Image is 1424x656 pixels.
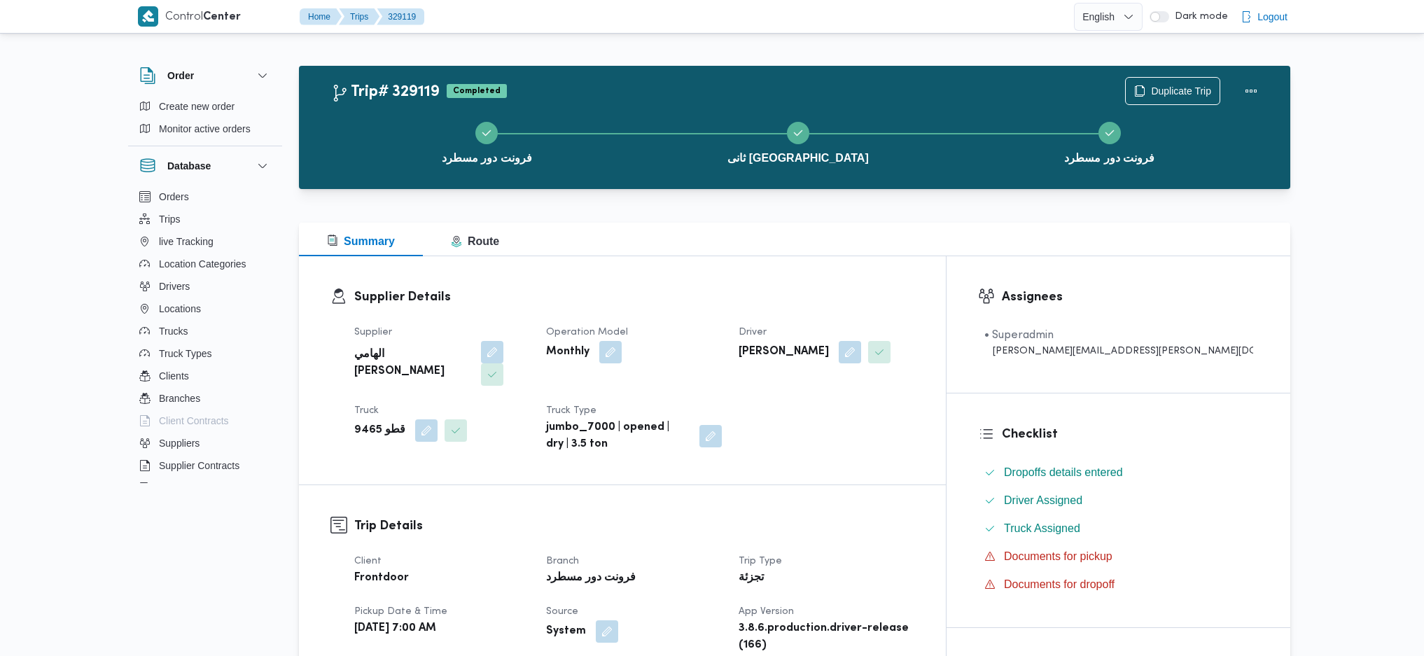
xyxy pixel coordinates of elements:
[339,8,379,25] button: Trips
[159,390,200,407] span: Branches
[1004,466,1123,478] span: Dropoffs details entered
[134,118,277,140] button: Monitor active orders
[134,342,277,365] button: Truck Types
[354,406,379,415] span: Truck
[1002,288,1259,307] h3: Assignees
[739,570,764,587] b: تجزئة
[1004,550,1112,562] span: Documents for pickup
[481,127,492,139] svg: Step 1 is complete
[134,432,277,454] button: Suppliers
[793,127,804,139] svg: Step 2 is complete
[159,211,181,228] span: Trips
[159,457,239,474] span: Supplier Contracts
[1125,77,1220,105] button: Duplicate Trip
[331,105,643,178] button: فرونت دور مسطرد
[354,347,471,380] b: الهامي [PERSON_NAME]
[134,298,277,320] button: Locations
[546,623,586,640] b: System
[442,150,532,167] span: فرونت دور مسطرد
[203,12,241,22] b: Center
[1237,77,1265,105] button: Actions
[134,186,277,208] button: Orders
[546,328,628,337] span: Operation Model
[1004,578,1115,590] span: Documents for dropoff
[327,235,395,247] span: Summary
[377,8,424,25] button: 329119
[984,327,1253,358] span: • Superadmin mohamed.nabil@illa.com.eg
[134,454,277,477] button: Supplier Contracts
[159,120,251,137] span: Monitor active orders
[159,368,189,384] span: Clients
[331,83,440,102] h2: Trip# 329119
[453,87,501,95] b: Completed
[1004,494,1082,506] span: Driver Assigned
[134,253,277,275] button: Location Categories
[159,188,189,205] span: Orders
[546,557,579,566] span: Branch
[451,235,499,247] span: Route
[159,412,229,429] span: Client Contracts
[159,323,188,340] span: Trucks
[134,477,277,499] button: Devices
[979,517,1259,540] button: Truck Assigned
[159,345,211,362] span: Truck Types
[979,545,1259,568] button: Documents for pickup
[984,344,1253,358] div: [PERSON_NAME][EMAIL_ADDRESS][PERSON_NAME][DOMAIN_NAME]
[159,480,194,496] span: Devices
[1004,576,1115,593] span: Documents for dropoff
[1151,83,1211,99] span: Duplicate Trip
[134,275,277,298] button: Drivers
[134,365,277,387] button: Clients
[1004,520,1080,537] span: Truck Assigned
[739,620,911,654] b: 3.8.6.production.driver-release (166)
[739,557,782,566] span: Trip Type
[546,406,596,415] span: Truck Type
[159,278,190,295] span: Drivers
[1104,127,1115,139] svg: Step 3 is complete
[643,105,954,178] button: ثانى [GEOGRAPHIC_DATA]
[739,328,767,337] span: Driver
[134,208,277,230] button: Trips
[354,557,382,566] span: Client
[447,84,507,98] span: Completed
[134,95,277,118] button: Create new order
[139,67,271,84] button: Order
[159,435,200,452] span: Suppliers
[159,98,235,115] span: Create new order
[354,607,447,616] span: Pickup date & time
[1004,548,1112,565] span: Documents for pickup
[354,288,914,307] h3: Supplier Details
[139,158,271,174] button: Database
[167,67,194,84] h3: Order
[167,158,211,174] h3: Database
[984,327,1253,344] div: • Superadmin
[954,105,1265,178] button: فرونت دور مسطرد
[159,233,214,250] span: live Tracking
[1004,522,1080,534] span: Truck Assigned
[1004,492,1082,509] span: Driver Assigned
[1257,8,1287,25] span: Logout
[159,256,246,272] span: Location Categories
[727,150,868,167] span: ثانى [GEOGRAPHIC_DATA]
[739,607,794,616] span: App Version
[546,344,589,361] b: Monthly
[1004,464,1123,481] span: Dropoffs details entered
[1064,150,1154,167] span: فرونت دور مسطرد
[128,95,282,146] div: Order
[979,461,1259,484] button: Dropoffs details entered
[1169,11,1228,22] span: Dark mode
[739,344,829,361] b: [PERSON_NAME]
[546,419,689,453] b: jumbo_7000 | opened | dry | 3.5 ton
[1002,425,1259,444] h3: Checklist
[1235,3,1293,31] button: Logout
[134,230,277,253] button: live Tracking
[546,607,578,616] span: Source
[300,8,342,25] button: Home
[14,600,59,642] iframe: chat widget
[159,300,201,317] span: Locations
[128,186,282,489] div: Database
[979,489,1259,512] button: Driver Assigned
[354,517,914,536] h3: Trip Details
[979,573,1259,596] button: Documents for dropoff
[134,387,277,410] button: Branches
